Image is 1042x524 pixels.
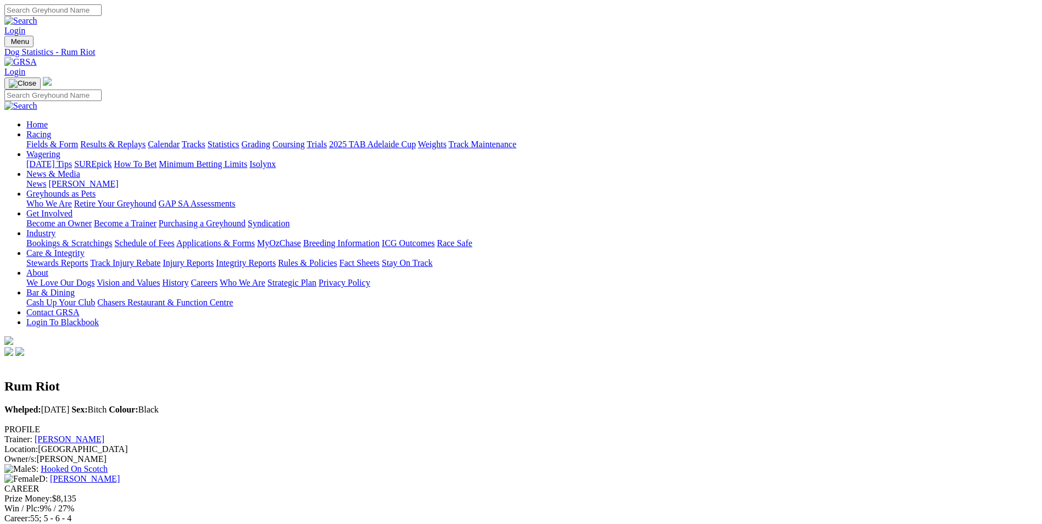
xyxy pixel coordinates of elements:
a: Privacy Policy [319,278,370,287]
div: $8,135 [4,494,1038,504]
img: logo-grsa-white.png [4,336,13,345]
span: S: [4,464,38,473]
a: Results & Replays [80,140,146,149]
a: Race Safe [437,238,472,248]
a: Become a Trainer [94,219,157,228]
span: Menu [11,37,29,46]
span: Owner/s: [4,454,37,464]
a: Cash Up Your Club [26,298,95,307]
b: Whelped: [4,405,41,414]
a: We Love Our Dogs [26,278,94,287]
a: Trials [307,140,327,149]
div: PROFILE [4,425,1038,434]
div: Care & Integrity [26,258,1038,268]
a: Integrity Reports [216,258,276,267]
a: Dog Statistics - Rum Riot [4,47,1038,57]
img: Close [9,79,36,88]
a: Login [4,67,25,76]
a: Injury Reports [163,258,214,267]
a: Coursing [272,140,305,149]
a: Calendar [148,140,180,149]
div: Bar & Dining [26,298,1038,308]
span: D: [4,474,48,483]
div: Wagering [26,159,1038,169]
button: Toggle navigation [4,36,34,47]
a: [PERSON_NAME] [50,474,120,483]
a: Care & Integrity [26,248,85,258]
h2: Rum Riot [4,379,1038,394]
span: Location: [4,444,38,454]
a: Minimum Betting Limits [159,159,247,169]
input: Search [4,90,102,101]
a: News [26,179,46,188]
a: [PERSON_NAME] [35,434,104,444]
span: Black [109,405,159,414]
span: Career: [4,514,30,523]
a: Careers [191,278,218,287]
b: Colour: [109,405,138,414]
a: Purchasing a Greyhound [159,219,246,228]
a: Tracks [182,140,205,149]
a: Weights [418,140,447,149]
div: CAREER [4,484,1038,494]
a: Login To Blackbook [26,317,99,327]
a: Isolynx [249,159,276,169]
div: [PERSON_NAME] [4,454,1038,464]
a: How To Bet [114,159,157,169]
a: Chasers Restaurant & Function Centre [97,298,233,307]
div: About [26,278,1038,288]
b: Sex: [71,405,87,414]
span: Prize Money: [4,494,52,503]
div: 55; 5 - 6 - 4 [4,514,1038,523]
a: Fact Sheets [339,258,380,267]
img: Search [4,16,37,26]
div: 9% / 27% [4,504,1038,514]
span: [DATE] [4,405,69,414]
a: Strategic Plan [268,278,316,287]
button: Toggle navigation [4,77,41,90]
a: Wagering [26,149,60,159]
img: Male [4,464,31,474]
span: Win / Plc: [4,504,40,513]
div: Racing [26,140,1038,149]
img: Female [4,474,39,484]
a: Rules & Policies [278,258,337,267]
a: History [162,278,188,287]
a: Stewards Reports [26,258,88,267]
div: Greyhounds as Pets [26,199,1038,209]
a: SUREpick [74,159,112,169]
a: About [26,268,48,277]
a: Schedule of Fees [114,238,174,248]
a: Hooked On Scotch [41,464,108,473]
a: Grading [242,140,270,149]
a: Applications & Forms [176,238,255,248]
a: Login [4,26,25,35]
span: Bitch [71,405,107,414]
span: Trainer: [4,434,32,444]
a: Track Injury Rebate [90,258,160,267]
a: [DATE] Tips [26,159,72,169]
a: Fields & Form [26,140,78,149]
a: Bookings & Scratchings [26,238,112,248]
a: Who We Are [220,278,265,287]
div: Industry [26,238,1038,248]
a: Who We Are [26,199,72,208]
img: twitter.svg [15,347,24,356]
a: Greyhounds as Pets [26,189,96,198]
a: Home [26,120,48,129]
a: Bar & Dining [26,288,75,297]
a: Retire Your Greyhound [74,199,157,208]
a: Industry [26,228,55,238]
a: Get Involved [26,209,73,218]
a: ICG Outcomes [382,238,434,248]
a: MyOzChase [257,238,301,248]
a: Breeding Information [303,238,380,248]
a: Become an Owner [26,219,92,228]
div: Get Involved [26,219,1038,228]
a: Track Maintenance [449,140,516,149]
div: [GEOGRAPHIC_DATA] [4,444,1038,454]
div: News & Media [26,179,1038,189]
img: logo-grsa-white.png [43,77,52,86]
a: Syndication [248,219,289,228]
